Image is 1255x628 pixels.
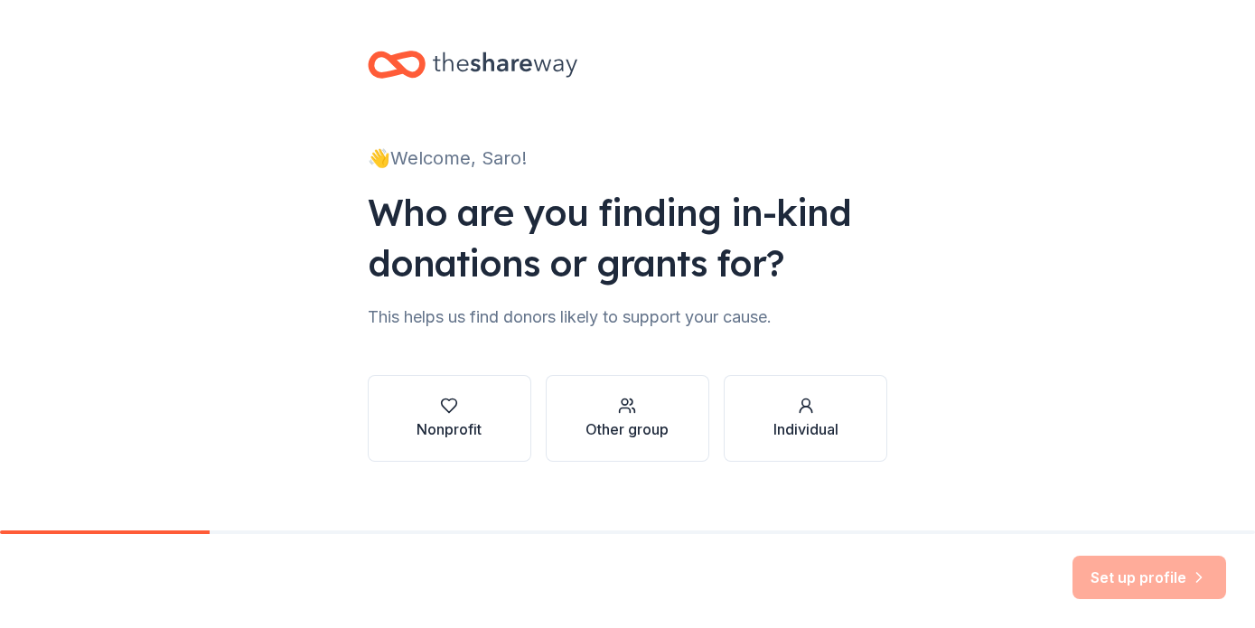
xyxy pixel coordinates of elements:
[368,144,888,173] div: 👋 Welcome, Saro!
[417,418,482,440] div: Nonprofit
[773,418,838,440] div: Individual
[546,375,709,462] button: Other group
[585,418,669,440] div: Other group
[368,187,888,288] div: Who are you finding in-kind donations or grants for?
[724,375,887,462] button: Individual
[368,303,888,332] div: This helps us find donors likely to support your cause.
[368,375,531,462] button: Nonprofit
